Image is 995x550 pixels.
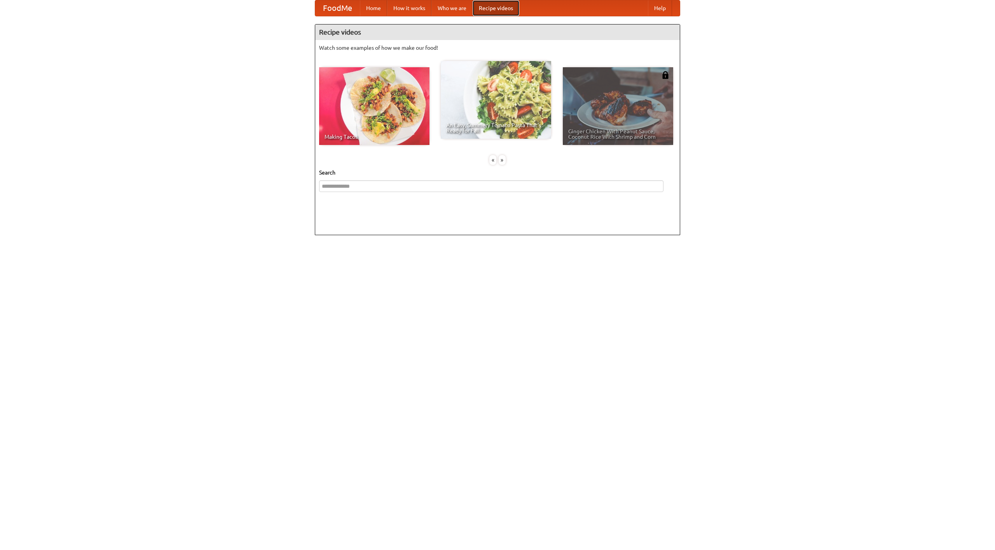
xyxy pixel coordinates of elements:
h5: Search [319,169,676,176]
div: « [489,155,496,165]
a: Recipe videos [473,0,519,16]
a: Help [648,0,672,16]
h4: Recipe videos [315,24,680,40]
a: Who we are [431,0,473,16]
span: An Easy, Summery Tomato Pasta That's Ready for Fall [446,122,546,133]
a: An Easy, Summery Tomato Pasta That's Ready for Fall [441,61,551,139]
a: FoodMe [315,0,360,16]
span: Making Tacos [325,134,424,140]
a: Making Tacos [319,67,429,145]
p: Watch some examples of how we make our food! [319,44,676,52]
a: How it works [387,0,431,16]
div: » [499,155,506,165]
img: 483408.png [662,71,669,79]
a: Home [360,0,387,16]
